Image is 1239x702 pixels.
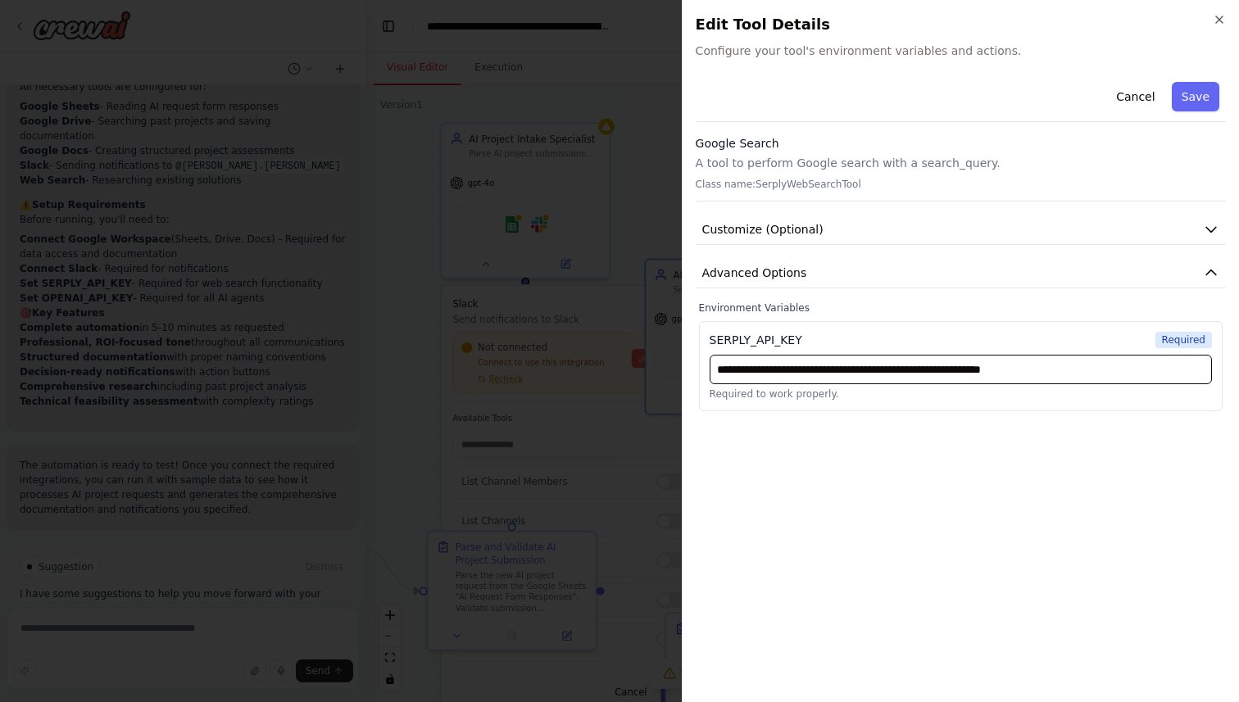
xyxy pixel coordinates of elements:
h2: Edit Tool Details [696,13,1226,36]
span: Customize (Optional) [702,221,824,238]
button: Save [1172,82,1219,111]
span: Advanced Options [702,265,807,281]
button: Advanced Options [696,258,1226,288]
label: Environment Variables [699,301,1223,315]
p: Class name: SerplyWebSearchTool [696,178,1226,191]
div: SERPLY_API_KEY [710,332,802,348]
button: Cancel [1106,82,1164,111]
span: Required [1155,332,1212,348]
p: Required to work properly. [710,387,1212,401]
button: Customize (Optional) [696,215,1226,245]
h3: Google Search [696,135,1226,152]
p: A tool to perform Google search with a search_query. [696,155,1226,171]
span: Configure your tool's environment variables and actions. [696,43,1226,59]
